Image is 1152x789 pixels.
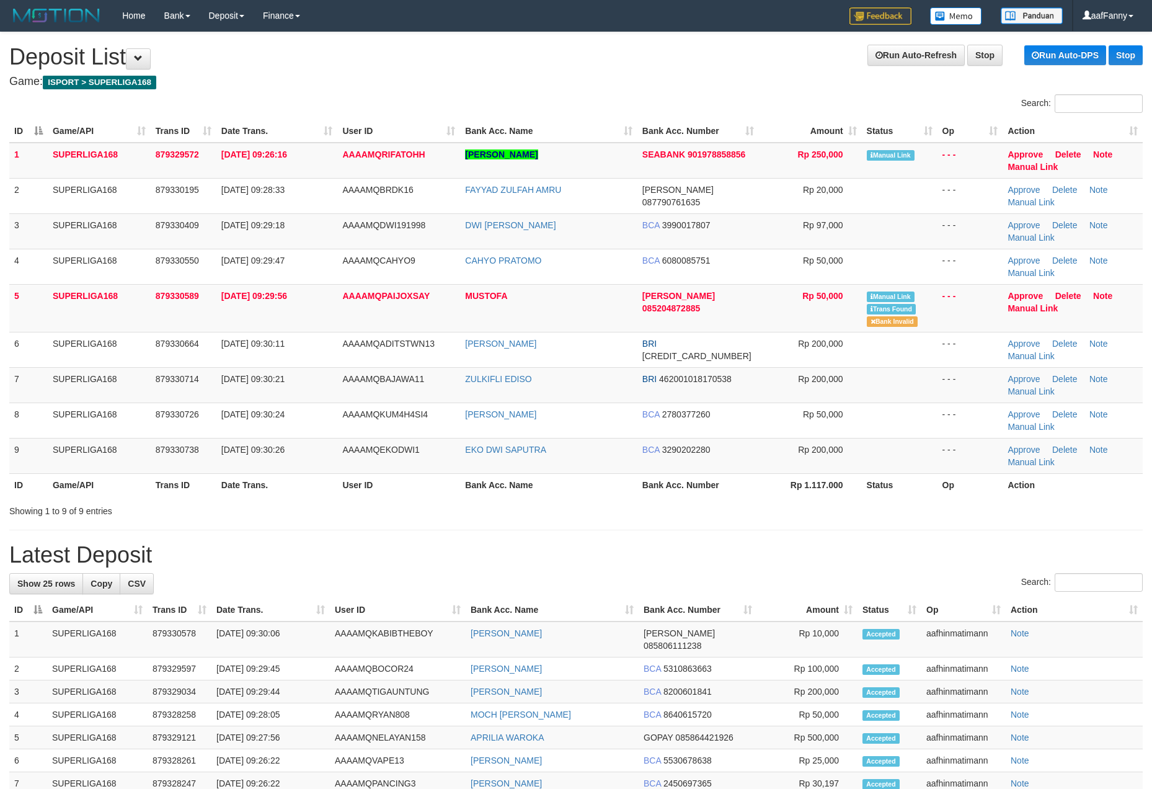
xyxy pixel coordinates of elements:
[9,543,1143,568] h1: Latest Deposit
[921,599,1006,622] th: Op: activate to sort column ascending
[211,622,330,657] td: [DATE] 09:30:06
[47,726,148,749] td: SUPERLIGA168
[221,445,285,455] span: [DATE] 09:30:26
[9,403,48,438] td: 8
[471,778,542,788] a: [PERSON_NAME]
[48,143,151,179] td: SUPERLIGA168
[465,409,536,419] a: [PERSON_NAME]
[1055,291,1081,301] a: Delete
[148,599,211,622] th: Trans ID: activate to sort column ascending
[1052,374,1077,384] a: Delete
[1011,733,1029,742] a: Note
[9,438,48,473] td: 9
[862,733,900,744] span: Accepted
[1089,445,1108,455] a: Note
[1003,473,1143,496] th: Action
[644,687,661,697] span: BCA
[48,438,151,473] td: SUPERLIGA168
[48,249,151,284] td: SUPERLIGA168
[1008,162,1058,172] a: Manual Link
[803,256,843,265] span: Rp 50,000
[120,573,154,594] a: CSV
[937,143,1003,179] td: - - -
[757,657,857,680] td: Rp 100,000
[1024,45,1106,65] a: Run Auto-DPS
[921,657,1006,680] td: aafhinmatimann
[642,374,657,384] span: BRI
[9,332,48,367] td: 6
[48,178,151,213] td: SUPERLIGA168
[471,628,542,638] a: [PERSON_NAME]
[798,374,843,384] span: Rp 200,000
[1008,185,1040,195] a: Approve
[9,45,1143,69] h1: Deposit List
[337,473,460,496] th: User ID
[330,703,466,726] td: AAAAMQRYAN808
[937,332,1003,367] td: - - -
[1001,7,1063,24] img: panduan.png
[9,573,83,594] a: Show 25 rows
[211,749,330,772] td: [DATE] 09:26:22
[662,220,711,230] span: Copy 3990017807 to clipboard
[1055,149,1081,159] a: Delete
[937,403,1003,438] td: - - -
[803,409,843,419] span: Rp 50,000
[330,749,466,772] td: AAAAMQVAPE13
[662,445,711,455] span: Copy 3290202280 to clipboard
[662,256,711,265] span: Copy 6080085751 to clipboard
[921,680,1006,703] td: aafhinmatimann
[221,374,285,384] span: [DATE] 09:30:21
[156,445,199,455] span: 879330738
[342,445,419,455] span: AAAAMQEKODWI1
[471,733,544,742] a: APRILIA WAROKA
[216,120,338,143] th: Date Trans.: activate to sort column ascending
[148,622,211,657] td: 879330578
[82,573,120,594] a: Copy
[644,733,673,742] span: GOPAY
[937,284,1003,332] td: - - -
[148,703,211,726] td: 879328258
[47,599,148,622] th: Game/API: activate to sort column ascending
[9,749,47,772] td: 6
[644,664,661,674] span: BCA
[1052,339,1077,349] a: Delete
[1008,268,1055,278] a: Manual Link
[1089,220,1108,230] a: Note
[921,726,1006,749] td: aafhinmatimann
[9,284,48,332] td: 5
[937,213,1003,249] td: - - -
[862,473,937,496] th: Status
[148,657,211,680] td: 879329597
[221,256,285,265] span: [DATE] 09:29:47
[465,291,507,301] a: MUSTOFA
[330,599,466,622] th: User ID: activate to sort column ascending
[465,445,546,455] a: EKO DWI SAPUTRA
[342,149,425,159] span: AAAAMQRIFATOHH
[930,7,982,25] img: Button%20Memo.svg
[342,256,415,265] span: AAAAMQCAHYO9
[156,339,199,349] span: 879330664
[211,680,330,703] td: [DATE] 09:29:44
[663,687,712,697] span: Copy 8200601841 to clipboard
[47,680,148,703] td: SUPERLIGA168
[342,220,425,230] span: AAAAMQDWI191998
[937,178,1003,213] td: - - -
[465,374,531,384] a: ZULKIFLI EDISO
[1008,386,1055,396] a: Manual Link
[1008,457,1055,467] a: Manual Link
[862,120,937,143] th: Status: activate to sort column ascending
[342,185,413,195] span: AAAAMQBRDK16
[862,629,900,640] span: Accepted
[211,657,330,680] td: [DATE] 09:29:45
[151,120,216,143] th: Trans ID: activate to sort column ascending
[221,339,285,349] span: [DATE] 09:30:11
[156,409,199,419] span: 879330726
[642,256,660,265] span: BCA
[156,220,199,230] span: 879330409
[1093,149,1112,159] a: Note
[642,409,660,419] span: BCA
[1089,256,1108,265] a: Note
[757,749,857,772] td: Rp 25,000
[17,579,75,589] span: Show 25 rows
[156,291,199,301] span: 879330589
